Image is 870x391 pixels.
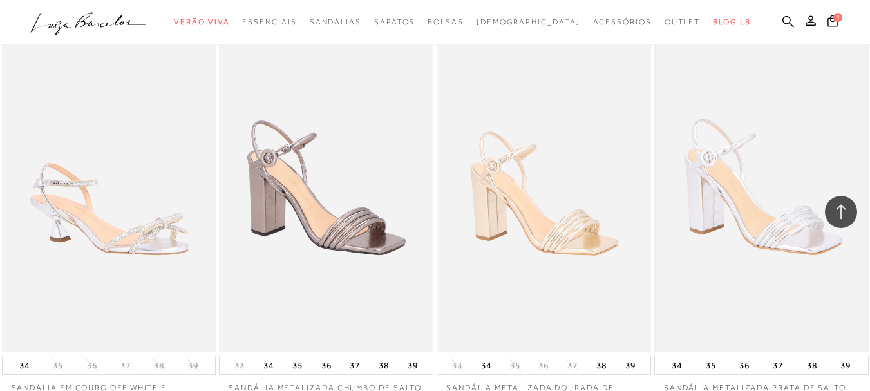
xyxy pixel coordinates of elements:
button: 39 [621,356,639,374]
button: 36 [317,356,336,374]
button: 38 [375,356,393,374]
a: categoryNavScreenReaderText [665,10,701,34]
img: SANDÁLIA METALIZADA DOURADA DE SALTO ALTO BLOCO [438,33,650,350]
button: 37 [117,359,135,372]
button: 1 [824,14,842,32]
span: BLOG LB [713,17,750,26]
a: categoryNavScreenReaderText [428,10,464,34]
button: 33 [448,359,466,372]
button: 36 [534,359,553,372]
button: 34 [477,356,495,374]
button: 34 [15,356,33,374]
a: noSubCategoriesText [477,10,580,34]
span: [DEMOGRAPHIC_DATA] [477,17,580,26]
button: 35 [506,359,524,372]
img: SANDÁLIA METALIZADA PRATA DE SALTO ALTO BLOCO [656,33,867,350]
button: 37 [563,359,582,372]
span: Acessórios [593,17,652,26]
button: 36 [83,359,101,372]
a: BLOG LB [713,10,750,34]
a: categoryNavScreenReaderText [310,10,361,34]
a: categoryNavScreenReaderText [374,10,415,34]
button: 34 [260,356,278,374]
img: SANDÁLIA EM COURO OFF WHITE E METALIZADO PRATA COM LAÇO [3,33,215,350]
button: 35 [288,356,307,374]
button: 35 [49,359,67,372]
a: categoryNavScreenReaderText [242,10,296,34]
a: categoryNavScreenReaderText [593,10,652,34]
span: Verão Viva [174,17,229,26]
button: 37 [346,356,364,374]
button: 35 [702,356,720,374]
button: 33 [231,359,249,372]
button: 39 [184,359,202,372]
button: 34 [668,356,686,374]
button: 36 [735,356,753,374]
button: 39 [837,356,855,374]
span: Sandálias [310,17,361,26]
span: Outlet [665,17,701,26]
span: Bolsas [428,17,464,26]
span: Essenciais [242,17,296,26]
button: 38 [150,359,168,372]
button: 39 [404,356,422,374]
span: Sapatos [374,17,415,26]
img: SANDÁLIA METALIZADA CHUMBO DE SALTO ALTO BLOCO [220,33,432,350]
button: 38 [592,356,610,374]
span: 1 [833,13,842,22]
button: 37 [769,356,787,374]
a: categoryNavScreenReaderText [174,10,229,34]
button: 38 [803,356,821,374]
